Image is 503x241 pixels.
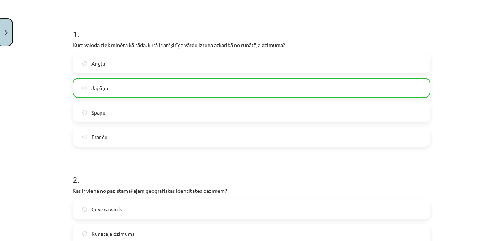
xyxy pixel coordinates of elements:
[73,41,430,49] p: Kura valoda tiek minēta kā tāda, kurā ir atšķirīga vārdu izruna atkarībā no runātāja dzimuma?
[82,86,87,90] input: Japāņu
[82,207,87,212] input: Cilvēka vārds
[82,231,87,236] input: Runātāja dzimums
[91,60,105,67] span: Angļu
[5,30,8,35] img: icon-close-lesson-0947bae3869378f0d4975bcd49f059093ad1ed9edebbc8119c70593378902aed.svg
[91,84,108,92] span: Japāņu
[82,61,87,66] input: Angļu
[73,162,430,185] h1: 2 .
[82,135,87,139] input: Franču
[82,110,87,115] input: Spāņu
[91,133,107,141] span: Franču
[91,205,122,213] span: Cilvēka vārds
[73,187,430,195] p: Kas ir viena no pazīstamākajām ģeogrāfiskās identitātes pazīmēm?
[73,16,430,39] h1: 1 .
[91,230,134,238] span: Runātāja dzimums
[91,109,106,116] span: Spāņu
